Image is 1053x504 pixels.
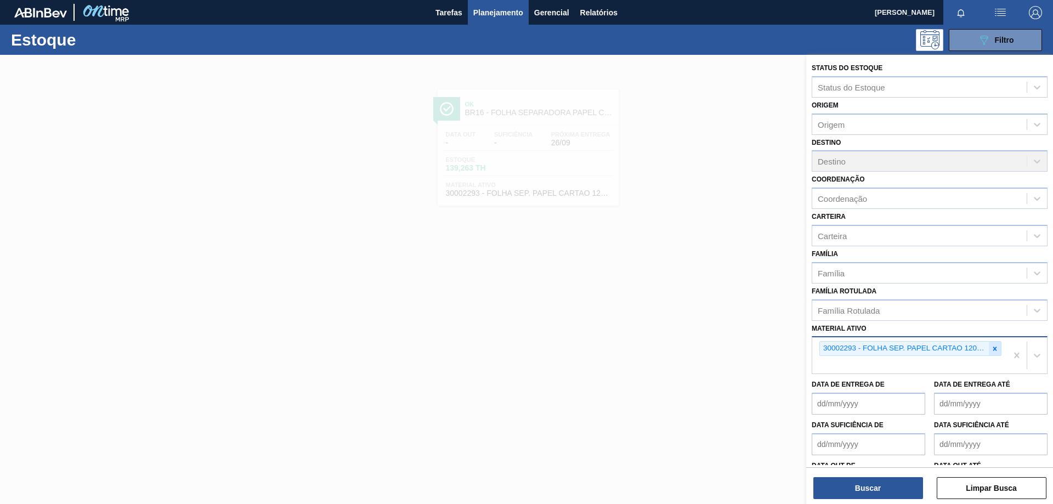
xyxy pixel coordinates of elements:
input: dd/mm/yyyy [812,393,925,415]
input: dd/mm/yyyy [934,393,1048,415]
label: Material ativo [812,325,867,332]
div: Status do Estoque [818,82,885,92]
div: Família [818,268,845,278]
div: Família Rotulada [818,305,880,315]
label: Status do Estoque [812,64,882,72]
h1: Estoque [11,33,175,46]
div: Carteira [818,231,847,240]
button: Filtro [949,29,1042,51]
span: Tarefas [435,6,462,19]
input: dd/mm/yyyy [934,433,1048,455]
img: userActions [994,6,1007,19]
label: Data suficiência de [812,421,884,429]
label: Família [812,250,838,258]
label: Data de Entrega de [812,381,885,388]
label: Origem [812,101,839,109]
div: Origem [818,120,845,129]
label: Data out de [812,462,856,469]
label: Data out até [934,462,981,469]
label: Data suficiência até [934,421,1009,429]
label: Data de Entrega até [934,381,1010,388]
label: Família Rotulada [812,287,876,295]
div: 30002293 - FOLHA SEP. PAPEL CARTAO 1200x1000M 350g [820,342,989,355]
span: Gerencial [534,6,569,19]
label: Destino [812,139,841,146]
span: Planejamento [473,6,523,19]
span: Filtro [995,36,1014,44]
label: Carteira [812,213,846,220]
label: Coordenação [812,175,865,183]
img: Logout [1029,6,1042,19]
div: Pogramando: nenhum usuário selecionado [916,29,943,51]
span: Relatórios [580,6,618,19]
img: TNhmsLtSVTkK8tSr43FrP2fwEKptu5GPRR3wAAAABJRU5ErkJggg== [14,8,67,18]
input: dd/mm/yyyy [812,433,925,455]
button: Notificações [943,5,978,20]
div: Coordenação [818,194,867,203]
